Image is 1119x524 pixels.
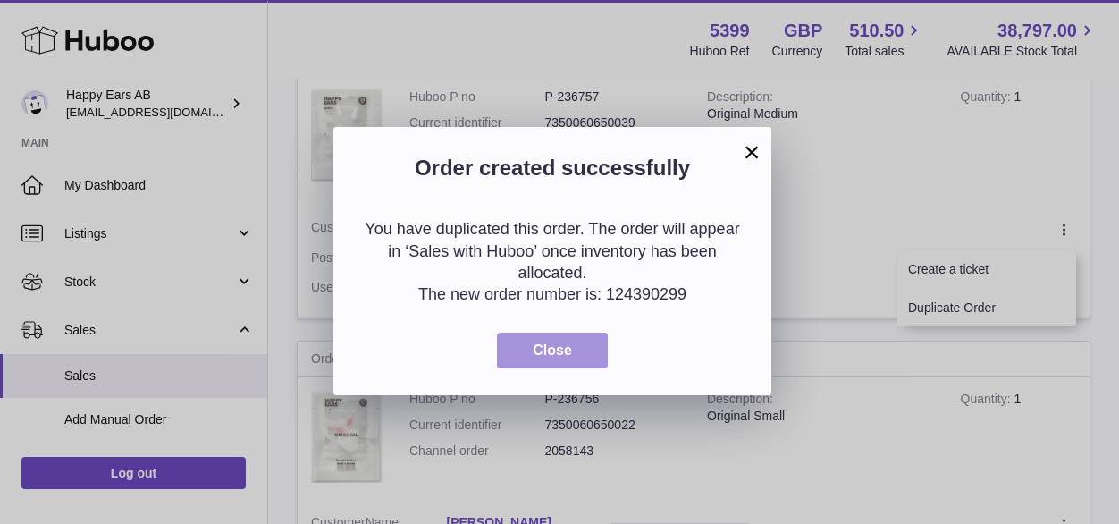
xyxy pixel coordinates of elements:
span: Close [533,342,572,358]
p: You have duplicated this order. The order will appear in ‘Sales with Huboo’ once inventory has be... [360,218,745,283]
p: The new order number is: 124390299 [360,283,745,305]
button: × [741,141,762,163]
button: Close [497,333,608,369]
h2: Order created successfully [360,154,745,191]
